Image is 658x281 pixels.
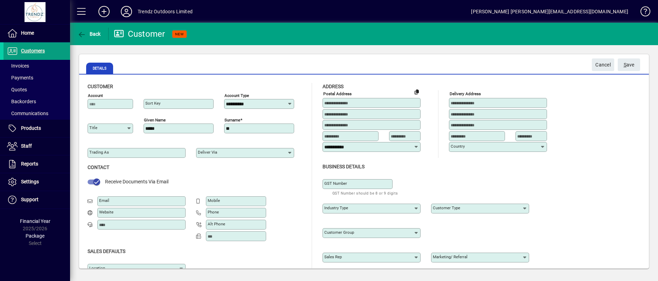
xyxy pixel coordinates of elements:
[471,6,628,17] div: [PERSON_NAME] [PERSON_NAME][EMAIL_ADDRESS][DOMAIN_NAME]
[144,118,166,122] mat-label: Given name
[7,87,27,92] span: Quotes
[76,28,103,40] button: Back
[4,173,70,191] a: Settings
[21,30,34,36] span: Home
[105,179,168,184] span: Receive Documents Via Email
[635,1,649,24] a: Knowledge Base
[93,5,115,18] button: Add
[21,179,39,184] span: Settings
[4,84,70,96] a: Quotes
[21,125,41,131] span: Products
[26,233,44,239] span: Package
[323,164,365,169] span: Business details
[4,72,70,84] a: Payments
[224,118,240,122] mat-label: Surname
[7,75,33,80] span: Payments
[70,28,109,40] app-page-header-button: Back
[4,155,70,173] a: Reports
[21,161,38,167] span: Reports
[198,150,217,155] mat-label: Deliver via
[21,197,39,202] span: Support
[224,93,249,98] mat-label: Account Type
[89,266,105,271] mat-label: Location
[99,210,113,215] mat-label: Website
[7,63,29,69] span: Invoices
[4,120,70,137] a: Products
[7,111,48,116] span: Communications
[77,31,101,37] span: Back
[4,107,70,119] a: Communications
[88,248,125,254] span: Sales defaults
[208,198,220,203] mat-label: Mobile
[324,205,348,210] mat-label: Industry type
[208,210,219,215] mat-label: Phone
[175,32,184,36] span: NEW
[21,48,45,54] span: Customers
[88,84,113,89] span: Customer
[411,86,422,97] button: Copy to Delivery address
[7,99,36,104] span: Backorders
[592,58,614,71] button: Cancel
[86,63,113,74] span: Details
[323,84,344,89] span: Address
[115,5,138,18] button: Profile
[145,101,160,106] mat-label: Sort key
[88,93,103,98] mat-label: Account
[4,191,70,209] a: Support
[20,218,50,224] span: Financial Year
[433,254,467,259] mat-label: Marketing/ Referral
[21,143,32,149] span: Staff
[324,181,347,186] mat-label: GST Number
[324,230,354,235] mat-label: Customer group
[138,6,193,17] div: Trendz Outdoors Limited
[4,138,70,155] a: Staff
[114,28,165,40] div: Customer
[624,62,626,68] span: S
[332,189,398,197] mat-hint: GST Number should be 8 or 9 digits
[618,58,640,71] button: Save
[208,222,225,226] mat-label: Alt Phone
[88,164,109,170] span: Contact
[89,150,109,155] mat-label: Trading as
[4,60,70,72] a: Invoices
[89,125,97,130] mat-label: Title
[324,254,342,259] mat-label: Sales rep
[99,198,109,203] mat-label: Email
[4,96,70,107] a: Backorders
[624,59,635,71] span: ave
[451,144,465,149] mat-label: Country
[433,205,460,210] mat-label: Customer type
[4,24,70,42] a: Home
[595,59,611,71] span: Cancel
